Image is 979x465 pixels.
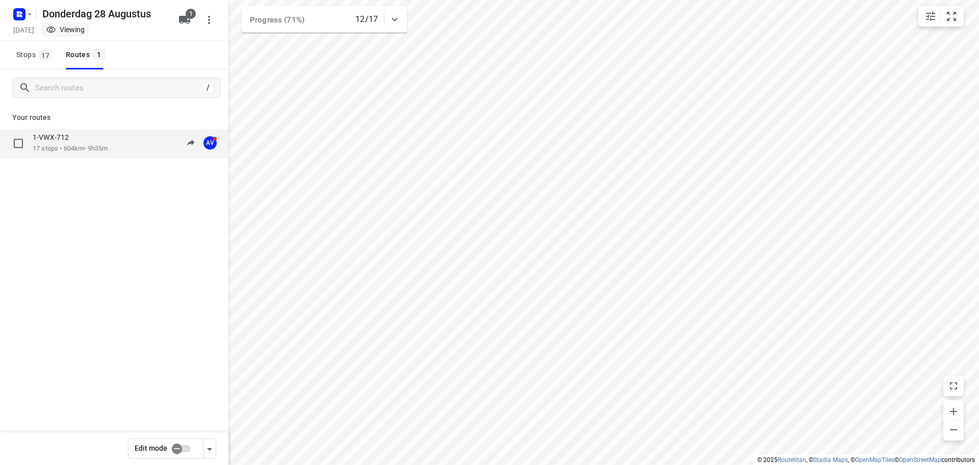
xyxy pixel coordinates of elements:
[778,456,806,463] a: Routetitan
[66,48,108,61] div: Routes
[181,133,201,153] button: Send to driver
[33,144,108,154] p: 17 stops • 604km • 9h35m
[174,10,195,30] button: 1
[941,6,962,27] button: Fit zoom
[33,133,75,142] p: 1-VWX-712
[93,49,105,59] span: 1
[250,15,304,25] span: Progress (71%)
[203,442,216,455] div: Driver app settings
[135,444,167,452] span: Edit mode
[46,25,85,35] div: You are currently in view mode. To make any changes, go to edit project.
[855,456,894,463] a: OpenMapTiles
[813,456,848,463] a: Stadia Maps
[899,456,941,463] a: OpenStreetMap
[8,133,29,154] span: Select
[35,80,202,96] input: Search routes
[355,13,378,26] p: 12/17
[202,82,214,93] div: /
[16,48,56,61] span: Stops
[242,6,407,33] div: Progress (71%)12/17
[39,50,53,60] span: 17
[186,9,196,19] span: 1
[757,456,975,463] li: © 2025 , © , © © contributors
[12,112,216,123] p: Your routes
[918,6,964,27] div: small contained button group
